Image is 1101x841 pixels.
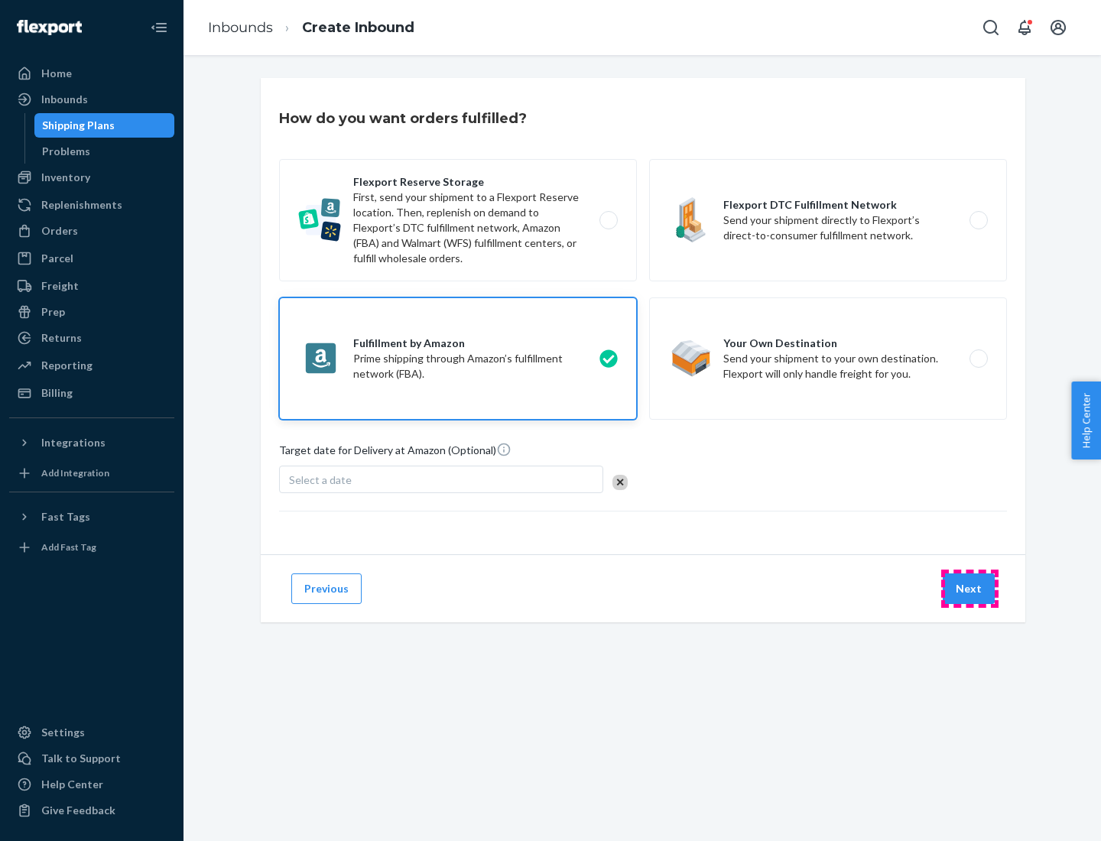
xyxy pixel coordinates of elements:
[9,535,174,560] a: Add Fast Tag
[9,381,174,405] a: Billing
[9,219,174,243] a: Orders
[41,223,78,239] div: Orders
[291,573,362,604] button: Previous
[41,725,85,740] div: Settings
[41,66,72,81] div: Home
[41,278,79,294] div: Freight
[208,19,273,36] a: Inbounds
[41,251,73,266] div: Parcel
[9,746,174,771] a: Talk to Support
[41,385,73,401] div: Billing
[41,197,122,213] div: Replenishments
[9,461,174,485] a: Add Integration
[42,144,90,159] div: Problems
[196,5,427,50] ol: breadcrumbs
[9,61,174,86] a: Home
[41,777,103,792] div: Help Center
[9,353,174,378] a: Reporting
[289,473,352,486] span: Select a date
[9,772,174,797] a: Help Center
[41,330,82,346] div: Returns
[17,20,82,35] img: Flexport logo
[1043,12,1073,43] button: Open account menu
[9,274,174,298] a: Freight
[302,19,414,36] a: Create Inbound
[41,541,96,554] div: Add Fast Tag
[41,509,90,524] div: Fast Tags
[9,720,174,745] a: Settings
[9,165,174,190] a: Inventory
[41,170,90,185] div: Inventory
[41,435,106,450] div: Integrations
[279,442,512,464] span: Target date for Delivery at Amazon (Optional)
[9,246,174,271] a: Parcel
[41,466,109,479] div: Add Integration
[34,139,175,164] a: Problems
[42,118,115,133] div: Shipping Plans
[34,113,175,138] a: Shipping Plans
[9,193,174,217] a: Replenishments
[1071,382,1101,459] button: Help Center
[41,751,121,766] div: Talk to Support
[279,109,527,128] h3: How do you want orders fulfilled?
[9,87,174,112] a: Inbounds
[9,505,174,529] button: Fast Tags
[9,326,174,350] a: Returns
[41,803,115,818] div: Give Feedback
[41,304,65,320] div: Prep
[144,12,174,43] button: Close Navigation
[41,358,93,373] div: Reporting
[943,573,995,604] button: Next
[976,12,1006,43] button: Open Search Box
[9,798,174,823] button: Give Feedback
[41,92,88,107] div: Inbounds
[9,430,174,455] button: Integrations
[9,300,174,324] a: Prep
[1009,12,1040,43] button: Open notifications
